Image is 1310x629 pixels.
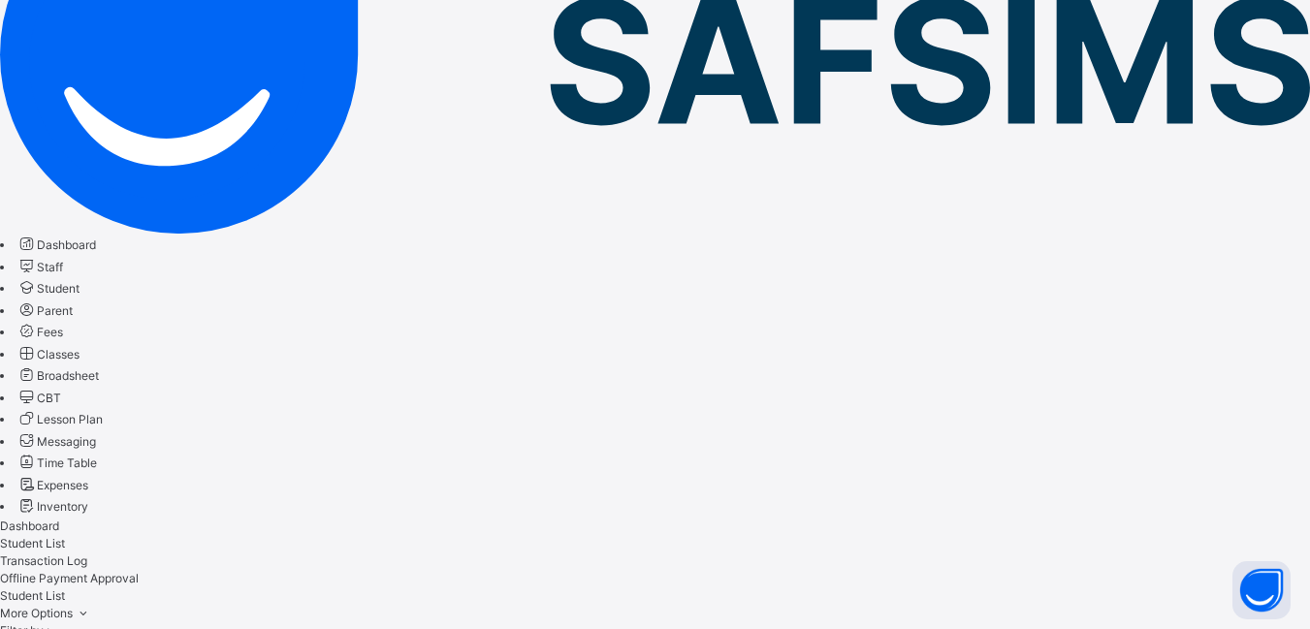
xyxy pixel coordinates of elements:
a: Staff [16,260,63,274]
a: Classes [16,347,80,362]
a: CBT [16,391,61,405]
a: Fees [16,325,63,339]
span: Inventory [37,499,88,514]
span: Expenses [37,478,88,492]
span: CBT [37,391,61,405]
a: Parent [16,303,73,318]
a: Lesson Plan [16,412,103,426]
a: Messaging [16,434,96,449]
span: Classes [37,347,80,362]
span: Staff [37,260,63,274]
span: Parent [37,303,73,318]
a: Expenses [16,478,88,492]
a: Inventory [16,499,88,514]
a: Student [16,281,80,296]
a: Time Table [16,456,97,470]
span: Student [37,281,80,296]
span: Dashboard [37,237,96,252]
button: Open asap [1232,561,1291,619]
span: Fees [37,325,63,339]
span: Time Table [37,456,97,470]
span: Messaging [37,434,96,449]
a: Broadsheet [16,368,99,383]
a: Dashboard [16,237,96,252]
span: Broadsheet [37,368,99,383]
span: Lesson Plan [37,412,103,426]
